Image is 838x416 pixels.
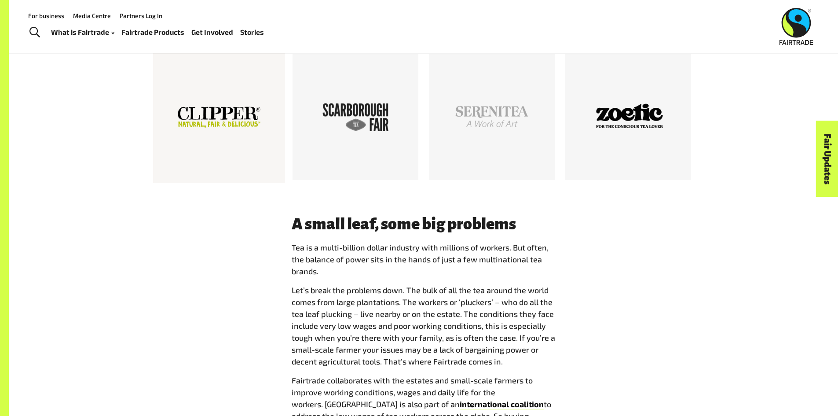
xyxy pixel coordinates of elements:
[292,215,556,233] h3: A small leaf, some big problems
[779,8,813,45] img: Fairtrade Australia New Zealand logo
[28,12,64,19] a: For business
[292,242,556,277] p: Tea is a multi-billion dollar industry with millions of workers. But often, the balance of power ...
[240,26,264,39] a: Stories
[292,284,556,368] p: Let’s break the problems down. The bulk of all the tea around the world comes from large plantati...
[460,399,544,409] a: international coalition
[24,22,45,44] a: Toggle Search
[191,26,233,39] a: Get Involved
[120,12,162,19] a: Partners Log In
[51,26,114,39] a: What is Fairtrade
[121,26,184,39] a: Fairtrade Products
[73,12,111,19] a: Media Centre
